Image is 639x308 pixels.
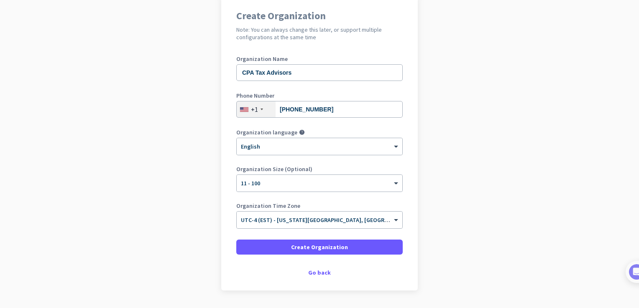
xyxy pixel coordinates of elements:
[236,240,403,255] button: Create Organization
[236,11,403,21] h1: Create Organization
[236,129,297,135] label: Organization language
[236,64,403,81] input: What is the name of your organization?
[291,243,348,251] span: Create Organization
[236,203,403,209] label: Organization Time Zone
[236,101,403,118] input: 201-555-0123
[251,105,258,114] div: +1
[236,270,403,275] div: Go back
[299,129,305,135] i: help
[236,56,403,62] label: Organization Name
[236,166,403,172] label: Organization Size (Optional)
[236,93,403,98] label: Phone Number
[236,26,403,41] h2: Note: You can always change this later, or support multiple configurations at the same time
